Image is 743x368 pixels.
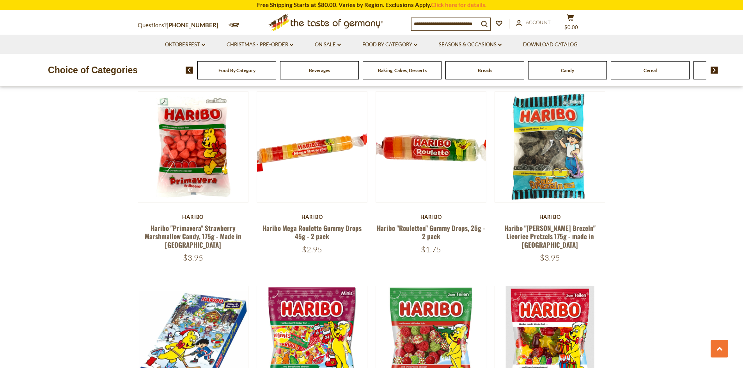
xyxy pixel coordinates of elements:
span: $3.95 [183,253,203,262]
a: Oktoberfest [165,40,205,49]
a: Cereal [644,67,657,73]
img: previous arrow [186,67,193,74]
a: Food By Category [362,40,417,49]
a: Candy [561,67,574,73]
a: Breads [478,67,492,73]
img: Haribo [376,92,486,202]
span: $3.95 [540,253,560,262]
a: Baking, Cakes, Desserts [378,67,427,73]
a: Beverages [309,67,330,73]
div: Haribo [495,214,606,220]
a: Download Catalog [523,40,578,49]
a: Haribo "Primavera" Strawberry Marshmallow Candy, 175g - Made in [GEOGRAPHIC_DATA] [145,223,241,250]
a: Haribo "[PERSON_NAME] Brezeln" Licorice Pretzels 175g - made in [GEOGRAPHIC_DATA] [504,223,596,250]
a: Haribo "Rouletten" Gummy Drops, 25g - 2 pack [377,223,485,241]
a: Seasons & Occasions [439,40,502,49]
p: Questions? [138,20,224,30]
img: Haribo [257,92,367,202]
a: Click here for details. [431,1,486,8]
a: [PHONE_NUMBER] [167,21,218,28]
img: Haribo [495,92,605,202]
span: $0.00 [564,24,578,30]
div: Haribo [257,214,368,220]
a: Haribo Mega Roulette Gummy Drops 45g - 2 pack [262,223,362,241]
span: $2.95 [302,245,322,254]
a: Account [516,18,551,27]
img: next arrow [711,67,718,74]
a: Food By Category [218,67,255,73]
img: Haribo [138,92,248,202]
a: Christmas - PRE-ORDER [227,40,293,49]
div: Haribo [376,214,487,220]
span: Account [526,19,551,25]
button: $0.00 [559,14,582,33]
div: Haribo [138,214,249,220]
span: $1.75 [421,245,441,254]
a: On Sale [315,40,341,49]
